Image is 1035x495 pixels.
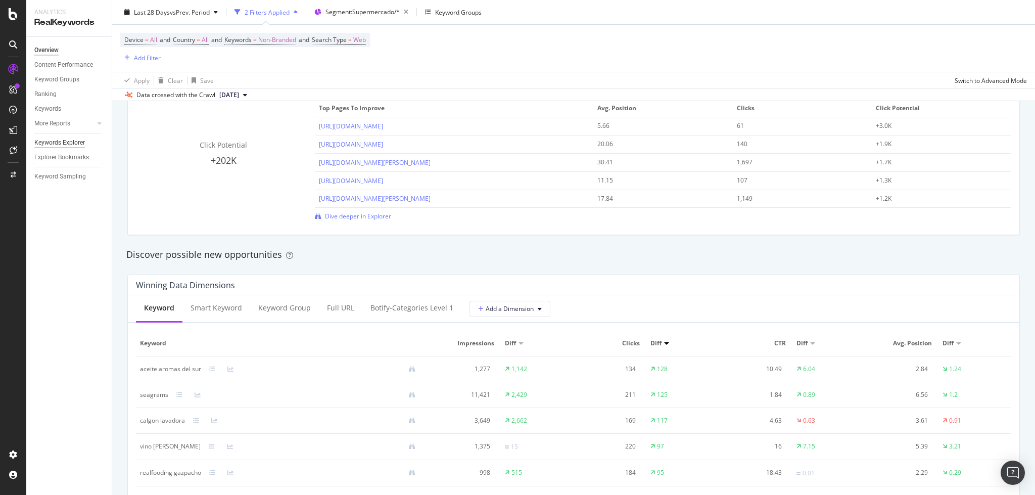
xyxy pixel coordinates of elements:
[432,365,490,374] div: 1,277
[803,365,815,374] div: 6.04
[319,122,383,130] a: [URL][DOMAIN_NAME]
[187,72,214,88] button: Save
[421,4,486,20] button: Keyword Groups
[154,72,183,88] button: Clear
[211,35,222,44] span: and
[140,365,201,374] div: aceite aromas del sur
[469,301,550,317] button: Add a Dimension
[737,176,855,185] div: 107
[312,35,347,44] span: Search Type
[348,35,352,44] span: =
[869,339,931,348] span: Avg. Position
[597,140,716,149] div: 20.06
[876,104,1005,113] span: Click Potential
[160,35,170,44] span: and
[432,339,494,348] span: Impressions
[319,176,383,185] a: [URL][DOMAIN_NAME]
[34,89,105,100] a: Ranking
[597,176,716,185] div: 11.15
[140,339,421,348] span: Keyword
[34,118,70,129] div: More Reports
[737,158,855,167] div: 1,697
[578,365,636,374] div: 134
[657,442,664,451] div: 97
[876,194,994,203] div: +1.2K
[319,104,587,113] span: Top pages to improve
[869,365,927,374] div: 2.84
[724,468,782,477] div: 18.43
[310,4,412,20] button: Segment:Supermercado/*
[869,442,927,451] div: 5.39
[144,303,174,313] div: Keyword
[949,416,961,425] div: 0.91
[949,365,961,374] div: 1.24
[432,390,490,399] div: 11,421
[327,303,354,313] div: Full URL
[876,158,994,167] div: +1.7K
[34,8,104,17] div: Analytics
[134,53,161,62] div: Add Filter
[435,8,482,16] div: Keyword Groups
[505,339,516,348] span: Diff
[34,138,105,148] a: Keywords Explorer
[578,390,636,399] div: 211
[737,140,855,149] div: 140
[597,194,716,203] div: 17.84
[597,158,716,167] div: 30.41
[737,104,866,113] span: Clicks
[230,4,302,20] button: 2 Filters Applied
[943,339,954,348] span: Diff
[724,390,782,399] div: 1.84
[34,89,57,100] div: Ranking
[869,390,927,399] div: 6.56
[657,468,664,477] div: 95
[34,152,89,163] div: Explorer Bookmarks
[136,91,215,100] div: Data crossed with the Crawl
[432,468,490,477] div: 998
[136,280,235,290] div: Winning Data Dimensions
[258,33,296,47] span: Non-Branded
[353,33,366,47] span: Web
[511,468,522,477] div: 515
[578,442,636,451] div: 220
[253,35,257,44] span: =
[951,72,1027,88] button: Switch to Advanced Mode
[126,248,1021,261] div: Discover possible new opportunities
[34,171,86,182] div: Keyword Sampling
[803,469,815,478] div: 0.01
[597,104,726,113] span: Avg. Position
[432,416,490,425] div: 3,649
[724,416,782,425] div: 4.63
[197,35,200,44] span: =
[803,416,815,425] div: 0.63
[140,468,201,477] div: realfooding gazpacho
[34,60,93,70] div: Content Performance
[140,442,201,451] div: vino sanson
[578,416,636,425] div: 169
[34,104,105,114] a: Keywords
[370,303,453,313] div: Botify-categories Level 1
[34,152,105,163] a: Explorer Bookmarks
[245,8,290,16] div: 2 Filters Applied
[319,194,431,203] a: [URL][DOMAIN_NAME][PERSON_NAME]
[124,35,144,44] span: Device
[34,138,85,148] div: Keywords Explorer
[200,76,214,84] div: Save
[120,72,150,88] button: Apply
[202,33,209,47] span: All
[737,121,855,130] div: 61
[299,35,309,44] span: and
[796,472,801,475] img: Equal
[34,118,95,129] a: More Reports
[876,176,994,185] div: +1.3K
[34,45,105,56] a: Overview
[949,468,961,477] div: 0.29
[511,416,527,425] div: 2,662
[258,303,311,313] div: Keyword Group
[724,365,782,374] div: 10.49
[34,17,104,28] div: RealKeywords
[511,365,527,374] div: 1,142
[796,339,808,348] span: Diff
[150,33,157,47] span: All
[134,8,170,16] span: Last 28 Days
